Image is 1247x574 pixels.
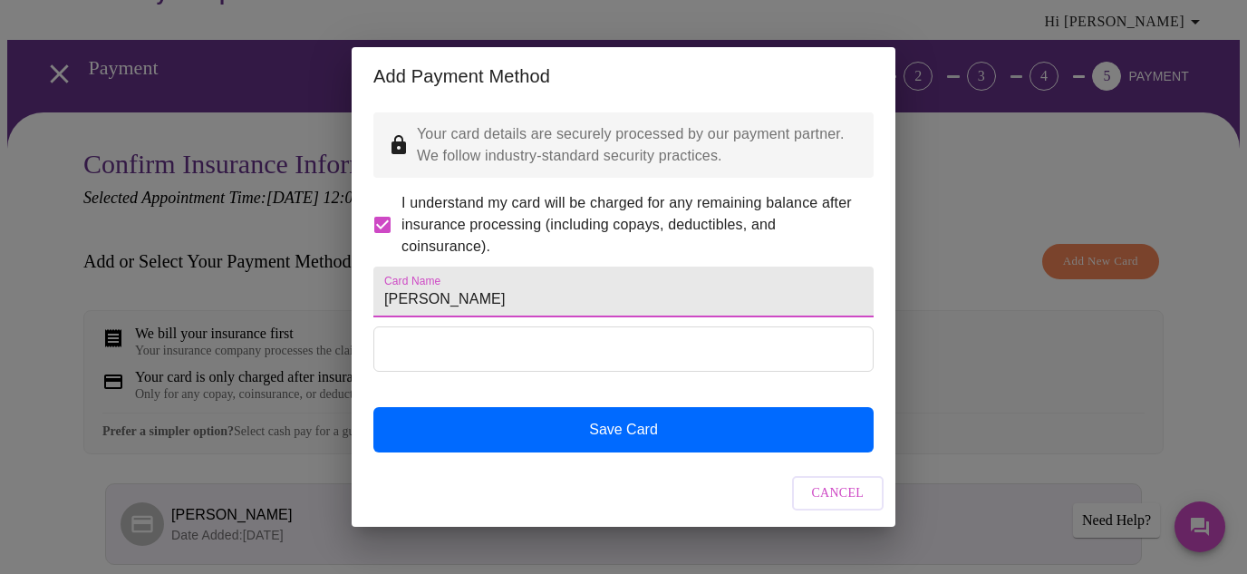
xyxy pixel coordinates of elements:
h2: Add Payment Method [373,62,874,91]
span: I understand my card will be charged for any remaining balance after insurance processing (includ... [401,192,859,258]
p: Your card details are securely processed by our payment partner. We follow industry-standard secu... [417,123,859,167]
span: Cancel [812,482,865,505]
button: Save Card [373,407,874,452]
button: Cancel [792,476,884,511]
iframe: Secure Credit Card Form [374,327,873,371]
